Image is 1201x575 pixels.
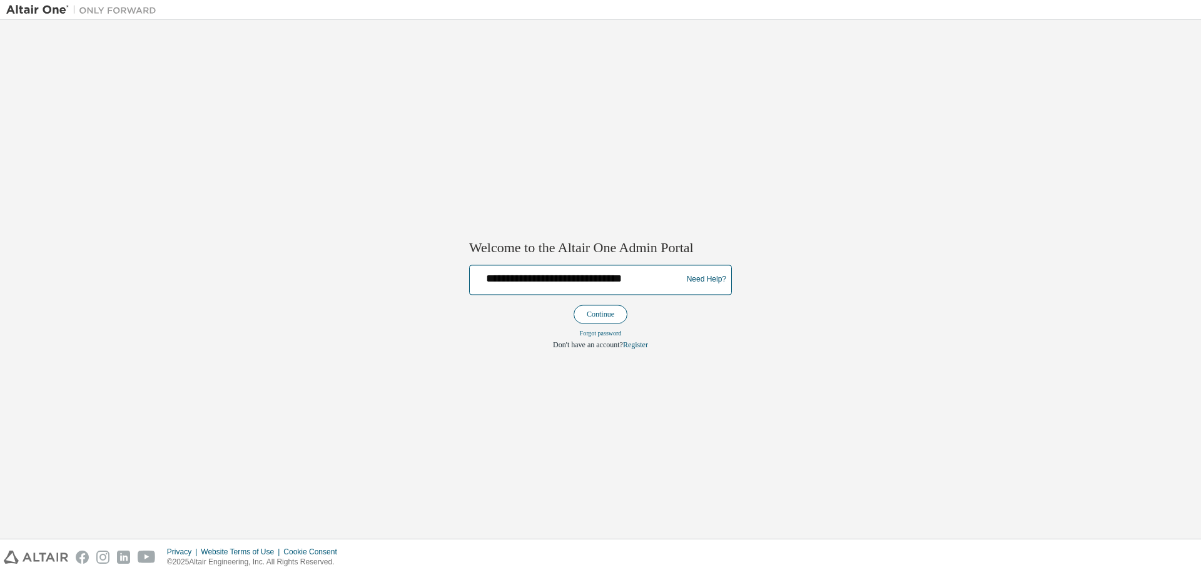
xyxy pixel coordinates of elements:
[201,547,283,557] div: Website Terms of Use
[167,557,345,567] p: © 2025 Altair Engineering, Inc. All Rights Reserved.
[469,240,732,257] h2: Welcome to the Altair One Admin Portal
[138,551,156,564] img: youtube.svg
[76,551,89,564] img: facebook.svg
[117,551,130,564] img: linkedin.svg
[4,551,68,564] img: altair_logo.svg
[96,551,109,564] img: instagram.svg
[6,4,163,16] img: Altair One
[553,340,623,349] span: Don't have an account?
[283,547,344,557] div: Cookie Consent
[580,330,622,337] a: Forgot password
[167,547,201,557] div: Privacy
[623,340,648,349] a: Register
[574,305,627,323] button: Continue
